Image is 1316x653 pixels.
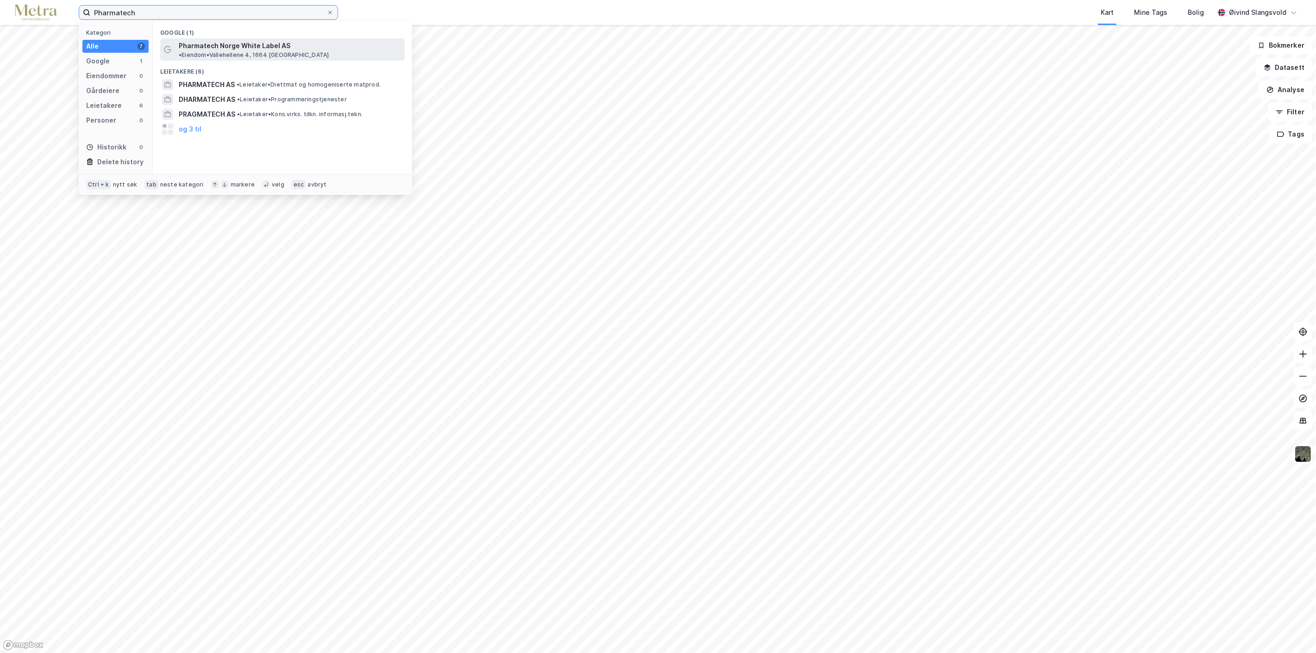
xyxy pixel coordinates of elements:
[90,6,326,19] input: Søk på adresse, matrikkel, gårdeiere, leietakere eller personer
[292,180,306,189] div: esc
[237,111,240,118] span: •
[307,181,326,188] div: avbryt
[86,115,116,126] div: Personer
[179,40,290,51] span: Pharmatech Norge White Label AS
[179,51,329,59] span: Eiendom • Vallehellene 4, 1664 [GEOGRAPHIC_DATA]
[179,79,235,90] span: PHARMATECH AS
[1101,7,1114,18] div: Kart
[153,61,412,77] div: Leietakere (6)
[15,5,56,21] img: metra-logo.256734c3b2bbffee19d4.png
[86,180,111,189] div: Ctrl + k
[138,102,145,109] div: 6
[86,70,126,81] div: Eiendommer
[160,181,204,188] div: neste kategori
[1229,7,1286,18] div: Øivind Slangsvold
[237,81,381,88] span: Leietaker • Diettmat og homogeniserte matprod.
[1270,609,1316,653] iframe: Chat Widget
[138,57,145,65] div: 1
[138,143,145,151] div: 0
[97,156,144,168] div: Delete history
[138,43,145,50] div: 7
[1250,36,1312,55] button: Bokmerker
[144,180,158,189] div: tab
[138,87,145,94] div: 0
[86,29,149,36] div: Kategori
[1270,609,1316,653] div: Kontrollprogram for chat
[272,181,284,188] div: velg
[237,111,363,118] span: Leietaker • Kons.virks. tilkn. informasj.tekn.
[231,181,255,188] div: markere
[237,96,347,103] span: Leietaker • Programmeringstjenester
[86,56,110,67] div: Google
[3,640,44,650] a: Mapbox homepage
[1256,58,1312,77] button: Datasett
[237,96,240,103] span: •
[1268,103,1312,121] button: Filter
[86,100,122,111] div: Leietakere
[138,72,145,80] div: 0
[86,85,119,96] div: Gårdeiere
[179,51,182,58] span: •
[86,142,126,153] div: Historikk
[1134,7,1167,18] div: Mine Tags
[179,109,235,120] span: PRAGMATECH AS
[1294,445,1312,463] img: 9k=
[153,22,412,38] div: Google (1)
[1269,125,1312,143] button: Tags
[113,181,138,188] div: nytt søk
[179,124,201,135] button: og 3 til
[138,117,145,124] div: 0
[179,94,235,105] span: DHARMATECH AS
[237,81,239,88] span: •
[1188,7,1204,18] div: Bolig
[86,41,99,52] div: Alle
[1259,81,1312,99] button: Analyse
